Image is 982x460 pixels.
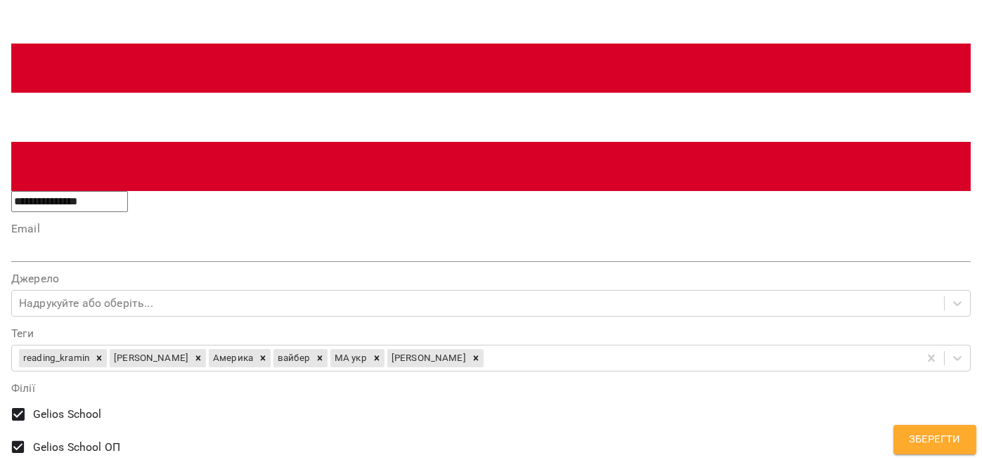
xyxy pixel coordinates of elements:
[209,349,255,367] div: Америка
[19,295,153,312] div: Надрукуйте або оберіть...
[110,349,190,367] div: [PERSON_NAME]
[11,328,971,339] label: Теги
[273,349,312,367] div: вайбер
[909,431,961,449] span: Зберегти
[11,223,971,235] label: Email
[330,349,369,367] div: МА укр
[11,383,971,394] label: Філії
[11,273,971,284] label: Джерело
[33,406,102,423] span: Gelios School
[893,425,976,454] button: Зберегти
[33,439,120,456] span: Gelios School ОП
[19,349,91,367] div: reading_kramin
[387,349,468,367] div: [PERSON_NAME]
